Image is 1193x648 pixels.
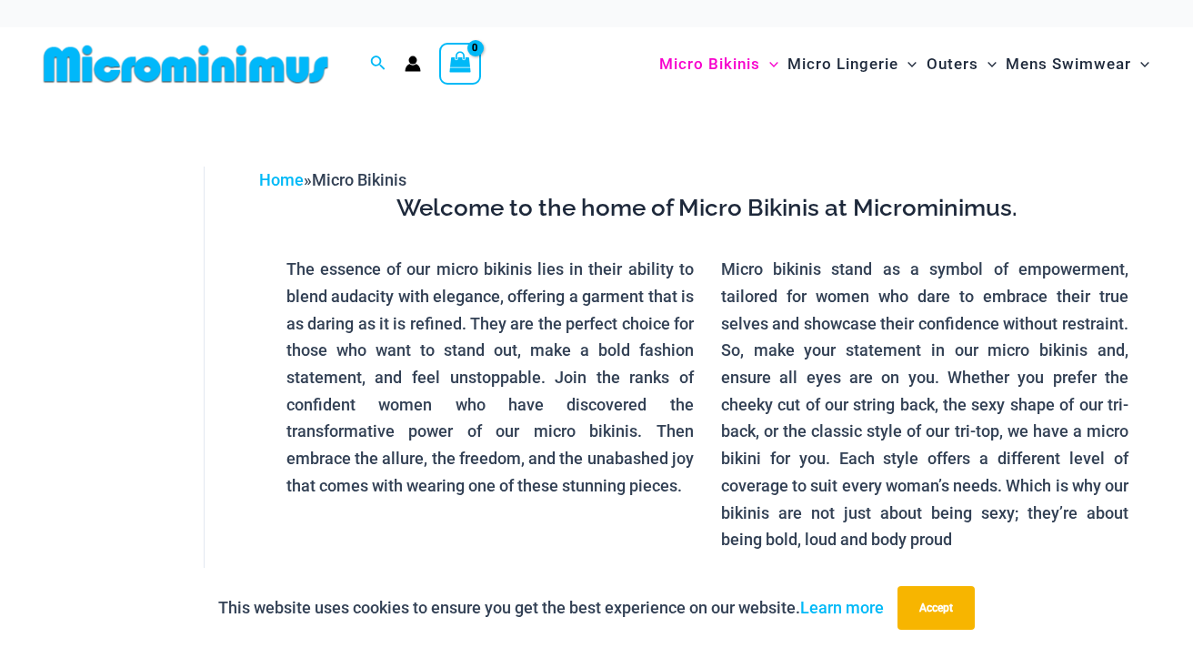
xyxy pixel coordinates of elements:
[370,53,386,76] a: Search icon link
[312,170,406,189] span: Micro Bikinis
[721,256,1128,553] p: Micro bikinis stand as a symbol of empowerment, tailored for women who dare to embrace their true...
[218,594,884,622] p: This website uses cookies to ensure you get the best experience on our website.
[655,36,783,92] a: Micro BikinisMenu ToggleMenu Toggle
[783,36,921,92] a: Micro LingerieMenu ToggleMenu Toggle
[259,170,304,189] a: Home
[927,41,978,87] span: Outers
[922,36,1001,92] a: OutersMenu ToggleMenu Toggle
[286,256,694,499] p: The essence of our micro bikinis lies in their ability to blend audacity with elegance, offering ...
[800,598,884,617] a: Learn more
[897,586,975,630] button: Accept
[659,41,760,87] span: Micro Bikinis
[259,170,406,189] span: »
[405,56,421,72] a: Account icon link
[787,41,898,87] span: Micro Lingerie
[439,43,481,85] a: View Shopping Cart, empty
[978,41,997,87] span: Menu Toggle
[36,44,336,85] img: MM SHOP LOGO FLAT
[1131,41,1149,87] span: Menu Toggle
[273,193,1142,224] h3: Welcome to the home of Micro Bikinis at Microminimus.
[898,41,917,87] span: Menu Toggle
[1001,36,1154,92] a: Mens SwimwearMenu ToggleMenu Toggle
[45,152,209,516] iframe: TrustedSite Certified
[652,34,1157,95] nav: Site Navigation
[760,41,778,87] span: Menu Toggle
[1006,41,1131,87] span: Mens Swimwear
